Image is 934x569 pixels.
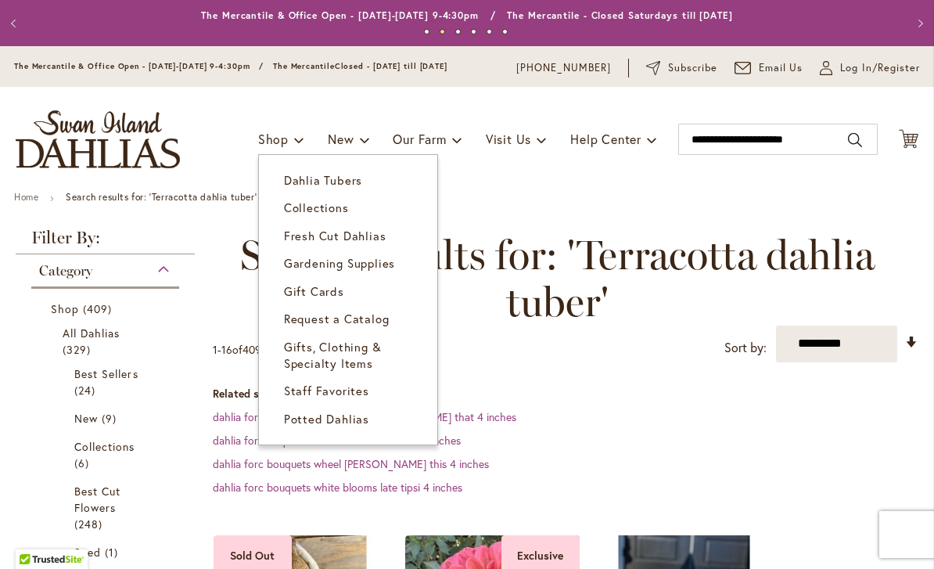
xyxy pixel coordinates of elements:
a: Seed [74,544,140,560]
a: New [74,410,140,427]
span: Collections [284,200,349,215]
span: All Dahlias [63,326,120,340]
span: Fresh Cut Dahlias [284,228,386,243]
a: dahlia for bouquets with blooms love thank 4 inches [213,433,461,448]
span: Visit Us [486,131,531,147]
a: Subscribe [646,60,717,76]
span: 1 [105,544,122,560]
span: 6 [74,455,93,471]
span: Staff Favorites [284,383,369,398]
button: 5 of 6 [487,29,492,34]
span: Seed [74,545,101,560]
span: 1 [213,342,217,357]
a: Best Cut Flowers [74,483,140,532]
strong: Search results for: 'Terracotta dahlia tuber' [66,191,257,203]
span: Dahlia Tubers [284,172,362,188]
span: 409 [83,301,116,317]
button: 6 of 6 [502,29,508,34]
span: Closed - [DATE] till [DATE] [335,61,447,71]
span: 248 [74,516,106,532]
span: Best Cut Flowers [74,484,120,515]
dt: Related search terms [213,386,918,402]
span: New [74,411,98,426]
a: Collections [74,438,140,471]
span: The Mercantile & Office Open - [DATE]-[DATE] 9-4:30pm / The Mercantile [14,61,335,71]
a: Shop [51,301,163,317]
span: Shop [51,301,79,316]
span: Log In/Register [840,60,920,76]
span: Collections [74,439,135,454]
span: 329 [63,341,95,358]
span: 16 [221,342,232,357]
a: dahlia for bouquets with blooms [PERSON_NAME] that 4 inches [213,409,516,424]
button: Next [903,8,934,39]
span: Category [39,262,92,279]
label: Sort by: [724,333,767,362]
a: store logo [16,110,180,168]
a: Log In/Register [820,60,920,76]
span: Shop [258,131,289,147]
span: 9 [102,410,120,427]
button: 4 of 6 [471,29,476,34]
a: Email Us [735,60,803,76]
span: Subscribe [668,60,717,76]
span: Email Us [759,60,803,76]
span: New [328,131,354,147]
a: The Mercantile & Office Open - [DATE]-[DATE] 9-4:30pm / The Mercantile - Closed Saturdays till [D... [201,9,733,21]
a: All Dahlias [63,325,152,358]
span: Potted Dahlias [284,411,369,427]
span: Gardening Supplies [284,255,395,271]
button: 3 of 6 [455,29,461,34]
a: dahlia forc bouquets wheel [PERSON_NAME] this 4 inches [213,456,489,471]
span: Gifts, Clothing & Specialty Items [284,339,382,371]
span: 409 [242,342,261,357]
button: 1 of 6 [424,29,429,34]
a: dahlia forc bouquets white blooms late tipsi 4 inches [213,480,462,495]
span: Help Center [570,131,641,147]
span: Our Farm [393,131,446,147]
a: Gift Cards [259,278,437,305]
span: Best Sellers [74,366,138,381]
button: 2 of 6 [440,29,445,34]
span: Search results for: 'Terracotta dahlia tuber' [213,232,903,326]
a: Best Sellers [74,366,140,398]
span: Request a Catalog [284,311,390,326]
a: [PHONE_NUMBER] [516,60,611,76]
p: - of products [213,337,304,362]
strong: Filter By: [16,229,195,254]
a: Home [14,191,38,203]
span: 24 [74,382,99,398]
iframe: Launch Accessibility Center [12,513,56,557]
